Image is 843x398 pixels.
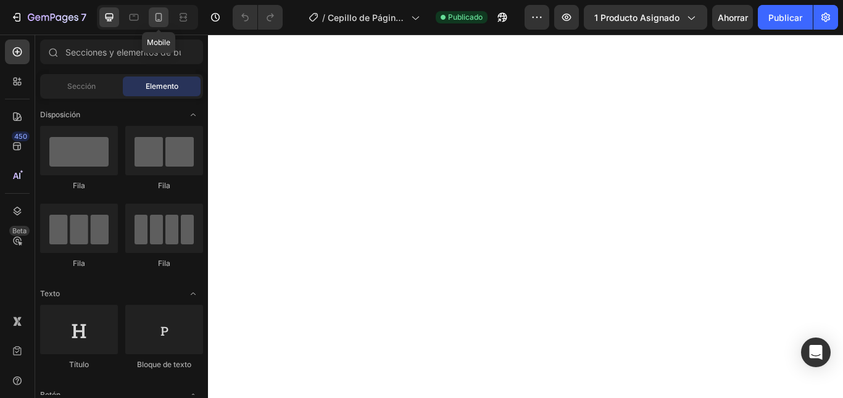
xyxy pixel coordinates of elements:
[233,5,283,30] div: Deshacer/Rehacer
[12,226,27,235] font: Beta
[14,132,27,141] font: 450
[40,289,60,298] font: Texto
[158,259,170,268] font: Fila
[146,81,178,91] font: Elemento
[594,12,679,23] font: 1 producto asignado
[322,12,325,23] font: /
[67,81,96,91] font: Sección
[584,5,707,30] button: 1 producto asignado
[183,284,203,304] span: Abrir con palanca
[801,338,831,367] div: Abrir Intercom Messenger
[328,12,405,49] font: Cepillo de Página de Producto - 27/08
[768,12,802,23] font: Publicar
[208,35,843,398] iframe: Área de diseño
[712,5,753,30] button: Ahorrar
[758,5,813,30] button: Publicar
[718,12,748,23] font: Ahorrar
[5,5,92,30] button: 7
[81,11,86,23] font: 7
[183,105,203,125] span: Abrir con palanca
[137,360,191,369] font: Bloque de texto
[448,12,483,22] font: Publicado
[69,360,89,369] font: Título
[40,110,80,119] font: Disposición
[158,181,170,190] font: Fila
[40,39,203,64] input: Secciones y elementos de búsqueda
[73,181,85,190] font: Fila
[73,259,85,268] font: Fila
